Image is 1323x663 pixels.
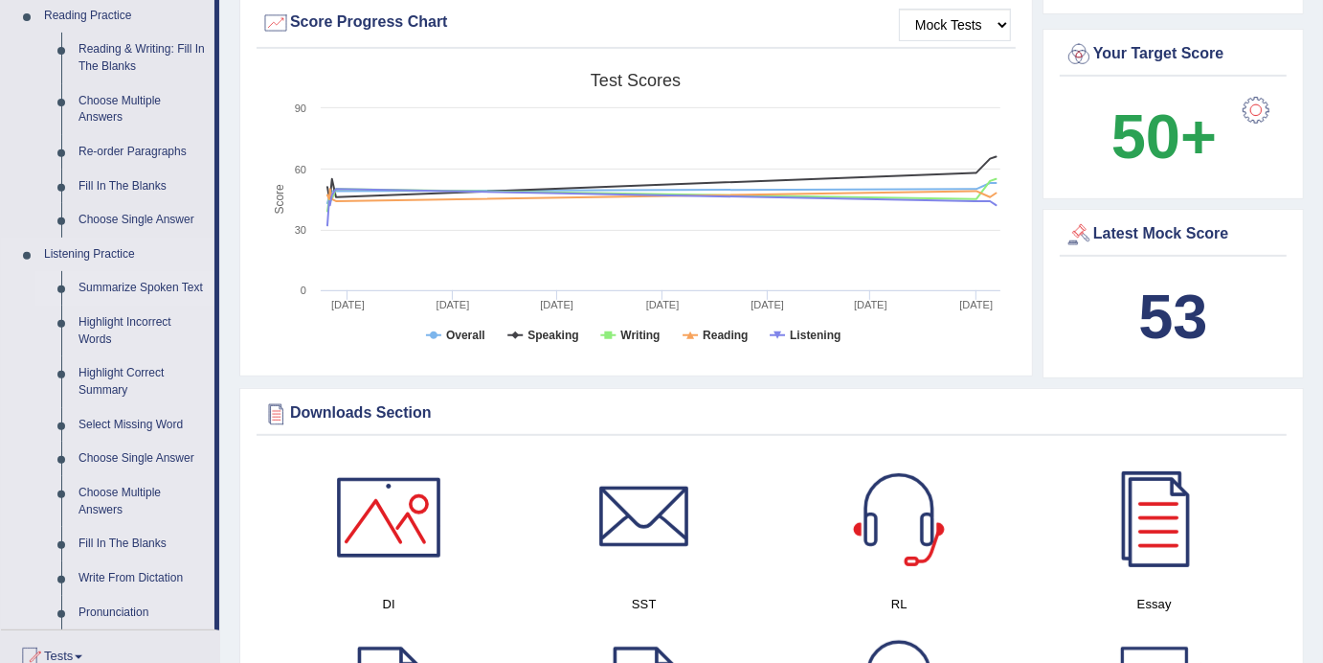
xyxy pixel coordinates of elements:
h4: Essay [1037,594,1273,614]
tspan: Speaking [527,329,578,342]
a: Fill In The Blanks [70,527,214,561]
tspan: Overall [446,329,485,342]
a: Write From Dictation [70,561,214,596]
a: Choose Single Answer [70,203,214,238]
a: Highlight Correct Summary [70,356,214,407]
h4: SST [527,594,763,614]
text: 0 [301,285,306,296]
tspan: Writing [620,329,660,342]
a: Choose Single Answer [70,442,214,476]
a: Choose Multiple Answers [70,476,214,527]
tspan: [DATE] [437,299,470,310]
a: Re-order Paragraphs [70,135,214,170]
b: 53 [1138,282,1207,352]
div: Score Progress Chart [261,9,1011,37]
tspan: [DATE] [331,299,365,310]
h4: RL [781,594,1018,614]
text: 30 [295,224,306,236]
tspan: [DATE] [751,299,784,310]
a: Listening Practice [35,238,214,272]
tspan: [DATE] [854,299,887,310]
a: Pronunciation [70,596,214,630]
a: Summarize Spoken Text [70,271,214,306]
text: 90 [295,103,306,114]
tspan: Test scores [591,71,681,90]
div: Downloads Section [261,400,1282,428]
div: Your Target Score [1065,40,1282,69]
tspan: [DATE] [540,299,573,310]
h4: DI [271,594,507,614]
tspan: Listening [790,329,841,342]
div: Latest Mock Score [1065,220,1282,249]
a: Reading & Writing: Fill In The Blanks [70,33,214,83]
tspan: [DATE] [959,299,993,310]
b: 50+ [1111,102,1217,171]
a: Select Missing Word [70,408,214,443]
tspan: Reading [703,329,748,342]
a: Fill In The Blanks [70,170,214,204]
text: 60 [295,164,306,175]
a: Highlight Incorrect Words [70,306,214,356]
tspan: [DATE] [646,299,680,310]
tspan: Score [273,184,286,215]
a: Choose Multiple Answers [70,84,214,135]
